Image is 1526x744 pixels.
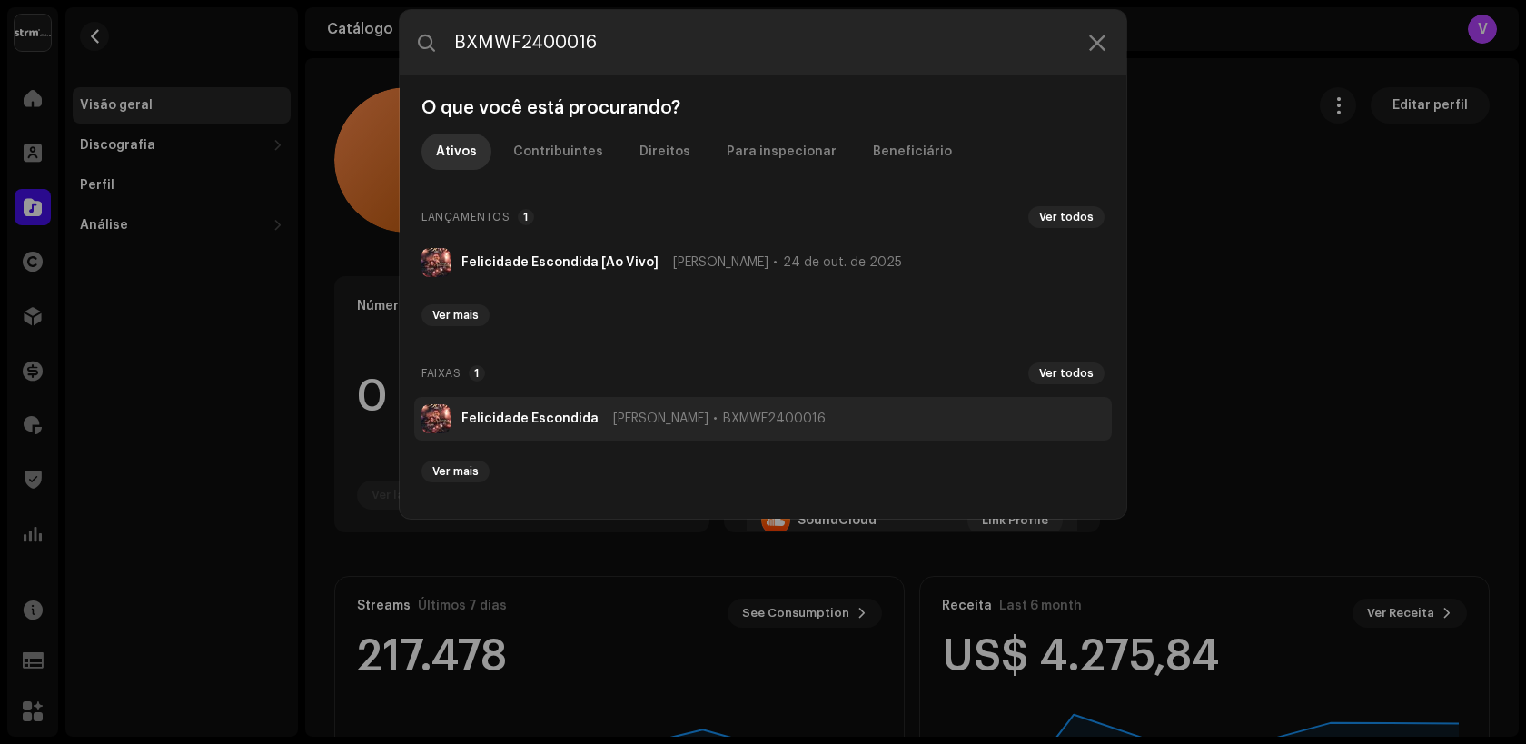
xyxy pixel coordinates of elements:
[421,206,510,228] span: Lançamentos
[414,97,1112,119] div: O que você está procurando?
[432,464,479,479] span: Ver mais
[673,255,768,270] span: [PERSON_NAME]
[1039,210,1094,224] span: Ver todos
[513,134,603,170] div: Contribuintes
[639,134,690,170] div: Direitos
[1028,206,1105,228] button: Ver todos
[1028,362,1105,384] button: Ver todos
[421,362,461,384] span: Faixas
[421,461,490,482] button: Ver mais
[421,248,451,277] img: 739a8f8f-7cbf-452f-b2b9-b3b33d56e458
[1039,366,1094,381] span: Ver todos
[461,412,599,426] strong: Felicidade Escondida
[436,134,477,170] div: Ativos
[723,412,826,426] span: BXMWF2400016
[421,304,490,326] button: Ver mais
[873,134,952,170] div: Beneficiário
[518,209,534,225] p-badge: 1
[432,308,479,322] span: Ver mais
[613,412,708,426] span: [PERSON_NAME]
[469,365,485,382] p-badge: 1
[727,134,837,170] div: Para inspecionar
[783,255,902,270] span: 24 de out. de 2025
[461,255,659,270] strong: Felicidade Escondida [Ao Vivo]
[400,10,1126,75] input: Pesquisa
[421,404,451,433] img: 739a8f8f-7cbf-452f-b2b9-b3b33d56e458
